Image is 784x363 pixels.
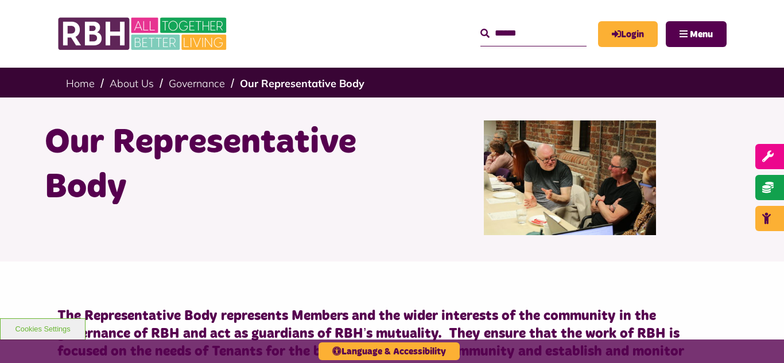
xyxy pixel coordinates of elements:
a: About Us [110,77,154,90]
button: Language & Accessibility [319,342,460,360]
h1: Our Representative Body [45,120,383,210]
img: RBH [57,11,230,56]
a: Governance [169,77,225,90]
span: Menu [690,30,713,39]
a: Our Representative Body [240,77,364,90]
a: Home [66,77,95,90]
input: Search [480,21,587,46]
button: Navigation [666,21,727,47]
iframe: Netcall Web Assistant for live chat [732,311,784,363]
a: MyRBH [598,21,658,47]
img: Rep Body [484,120,656,235]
